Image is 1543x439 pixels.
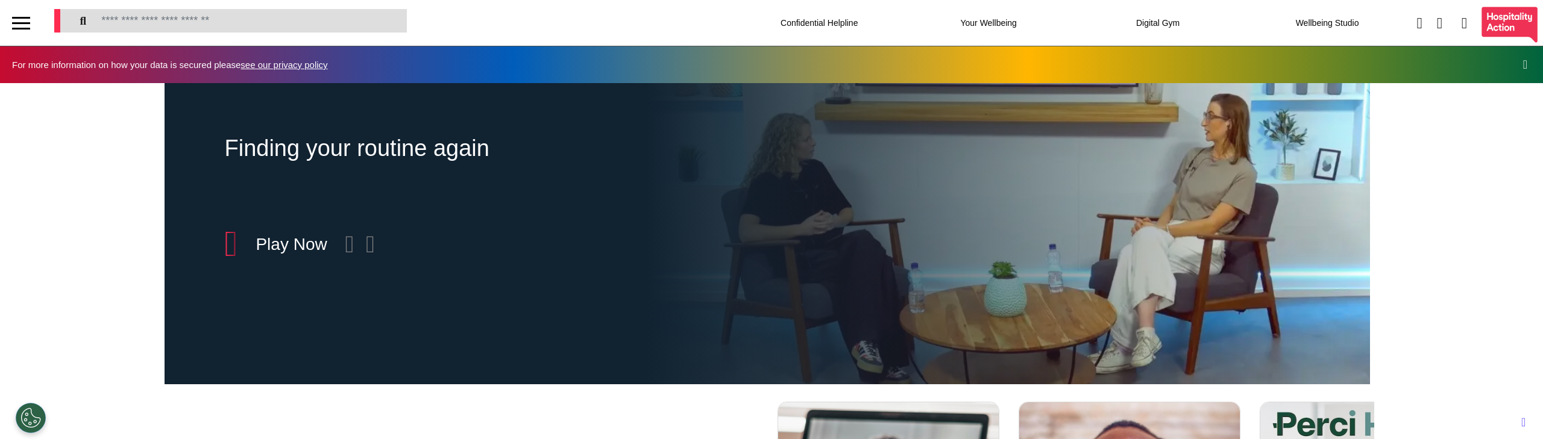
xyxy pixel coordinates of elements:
div: Confidential Helpline [759,6,879,40]
div: Play Now [256,232,327,257]
div: Wellbeing Studio [1267,6,1387,40]
button: Open Preferences [16,403,46,433]
a: see our privacy policy [240,60,327,70]
div: Your Wellbeing [928,6,1049,40]
div: For more information on how your data is secured please [12,60,340,69]
div: Digital Gym [1098,6,1218,40]
div: Finding your routine again [225,131,888,166]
